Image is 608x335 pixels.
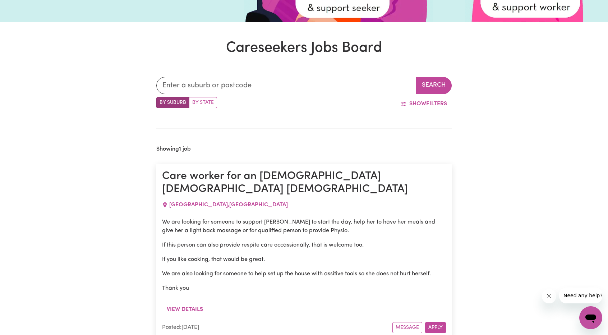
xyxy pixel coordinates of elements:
iframe: Message from company [559,288,602,303]
button: View details [162,303,208,316]
div: Posted: [DATE] [162,323,392,332]
label: Search by state [189,97,217,108]
iframe: Close message [542,289,556,303]
input: Enter a suburb or postcode [156,77,416,94]
h1: Care worker for an [DEMOGRAPHIC_DATA] [DEMOGRAPHIC_DATA] [DEMOGRAPHIC_DATA] [162,170,446,196]
p: If this person can also provide respite care occassionally, that is welcome too. [162,241,446,249]
button: Search [416,77,452,94]
button: ShowFilters [396,97,452,111]
p: We are looking for someone to support [PERSON_NAME] to start the day, help her to have her meals ... [162,218,446,235]
h2: Showing job [156,146,191,153]
label: Search by suburb/post code [156,97,189,108]
p: Thank you [162,284,446,293]
span: Need any help? [4,5,43,11]
p: If you like cooking, that would be great. [162,255,446,264]
iframe: Button to launch messaging window [579,306,602,329]
span: [GEOGRAPHIC_DATA] , [GEOGRAPHIC_DATA] [169,202,288,208]
p: We are also looking for someone to help set up the house with assitive tools so she does not hurt... [162,270,446,278]
span: Show [409,101,426,107]
b: 1 [179,146,181,152]
button: Message [392,322,422,333]
button: Apply for this job [425,322,446,333]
